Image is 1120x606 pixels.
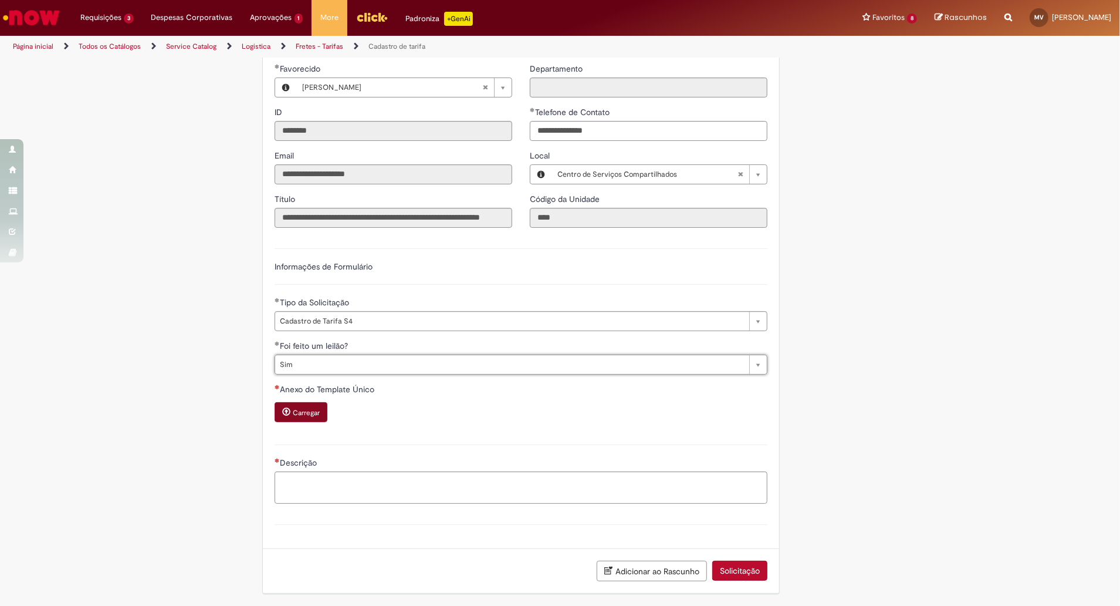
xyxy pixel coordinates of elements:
[530,194,602,204] span: Somente leitura - Código da Unidade
[275,402,327,422] button: Carregar anexo de Anexo do Template Único Required
[79,42,141,51] a: Todos os Catálogos
[275,261,373,272] label: Informações de Formulário
[530,78,767,97] input: Departamento
[530,193,602,205] label: Somente leitura - Código da Unidade
[275,150,296,161] label: Somente leitura - Email
[275,458,280,463] span: Necessários
[9,36,738,58] ul: Trilhas de página
[275,341,280,346] span: Obrigatório Preenchido
[530,208,767,228] input: Código da Unidade
[280,355,743,374] span: Sim
[476,78,494,97] abbr: Limpar campo Favorecido
[530,63,585,75] label: Somente leitura - Departamento
[275,164,512,184] input: Email
[551,165,767,184] a: Centro de Serviços CompartilhadosLimpar campo Local
[275,193,297,205] label: Somente leitura - Título
[280,384,377,395] span: Anexo do Template Único
[530,121,767,141] input: Telefone de Contato
[530,107,535,112] span: Obrigatório Preenchido
[275,194,297,204] span: Somente leitura - Título
[405,12,473,26] div: Padroniza
[251,12,292,23] span: Aprovações
[280,341,350,351] span: Foi feito um leilão?
[151,12,233,23] span: Despesas Corporativas
[275,472,767,504] textarea: Descrição
[275,298,280,302] span: Obrigatório Preenchido
[275,64,280,69] span: Obrigatório Preenchido
[530,63,585,74] span: Somente leitura - Departamento
[368,42,425,51] a: Cadastro de tarifa
[166,42,216,51] a: Service Catalog
[275,208,512,228] input: Título
[13,42,53,51] a: Página inicial
[712,561,767,581] button: Solicitação
[242,42,270,51] a: Logistica
[872,12,905,23] span: Favoritos
[275,78,296,97] button: Favorecido, Visualizar este registro Mateus Marinho Vian
[907,14,917,23] span: 8
[280,63,323,74] span: Necessários - Favorecido
[296,78,512,97] a: [PERSON_NAME]Limpar campo Favorecido
[293,408,320,418] small: Carregar
[1034,14,1044,21] span: MV
[280,457,319,468] span: Descrição
[530,165,551,184] button: Local, Visualizar este registro Centro de Serviços Compartilhados
[280,297,351,308] span: Tipo da Solicitação
[275,121,512,141] input: ID
[597,561,707,581] button: Adicionar ao Rascunho
[302,78,482,97] span: [PERSON_NAME]
[557,165,737,184] span: Centro de Serviços Compartilhados
[945,12,987,23] span: Rascunhos
[732,165,749,184] abbr: Limpar campo Local
[356,8,388,26] img: click_logo_yellow_360x200.png
[275,107,285,117] span: Somente leitura - ID
[275,385,280,389] span: Necessários
[1,6,62,29] img: ServiceNow
[444,12,473,26] p: +GenAi
[124,14,134,23] span: 3
[535,107,612,117] span: Telefone de Contato
[320,12,339,23] span: More
[530,150,552,161] span: Local
[295,14,303,23] span: 1
[296,42,343,51] a: Fretes - Tarifas
[280,312,743,331] span: Cadastro de Tarifa S4
[80,12,121,23] span: Requisições
[275,106,285,118] label: Somente leitura - ID
[935,12,987,23] a: Rascunhos
[1052,12,1111,22] span: [PERSON_NAME]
